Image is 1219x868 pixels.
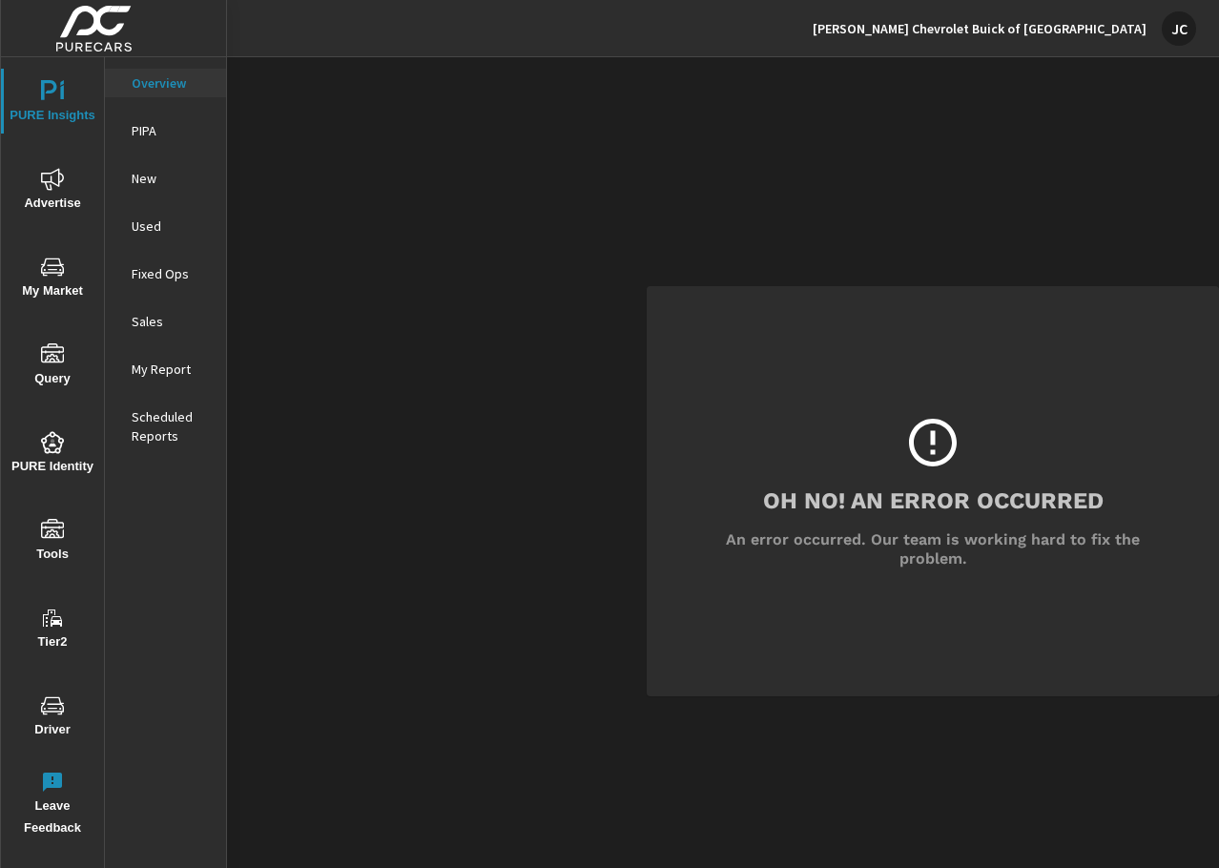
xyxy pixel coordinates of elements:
[7,256,98,302] span: My Market
[7,343,98,390] span: Query
[1,57,104,847] div: nav menu
[105,212,226,240] div: Used
[132,73,211,93] p: Overview
[132,217,211,236] p: Used
[7,771,98,839] span: Leave Feedback
[132,407,211,445] p: Scheduled Reports
[7,80,98,127] span: PURE Insights
[698,530,1167,568] h6: An error occurred. Our team is working hard to fix the problem.
[132,121,211,140] p: PIPA
[1162,11,1196,46] div: JC
[132,169,211,188] p: New
[105,307,226,336] div: Sales
[763,485,1104,517] h3: Oh No! An Error Occurred
[7,607,98,653] span: Tier2
[132,312,211,331] p: Sales
[105,164,226,193] div: New
[105,116,226,145] div: PIPA
[7,519,98,566] span: Tools
[7,431,98,478] span: PURE Identity
[132,264,211,283] p: Fixed Ops
[105,403,226,450] div: Scheduled Reports
[105,355,226,383] div: My Report
[105,259,226,288] div: Fixed Ops
[132,360,211,379] p: My Report
[105,69,226,97] div: Overview
[813,20,1147,37] p: [PERSON_NAME] Chevrolet Buick of [GEOGRAPHIC_DATA]
[7,168,98,215] span: Advertise
[7,694,98,741] span: Driver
